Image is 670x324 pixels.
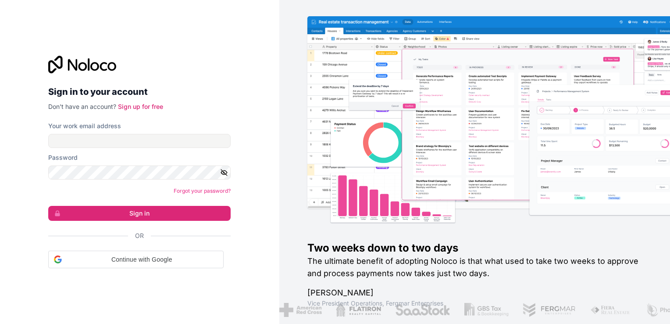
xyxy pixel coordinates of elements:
[590,303,631,317] img: /assets/fiera-fwj2N5v4.png
[48,103,116,110] span: Don't have an account?
[307,299,642,308] h1: Vice President Operations , Fergmar Enterprises
[48,206,231,221] button: Sign in
[48,153,78,162] label: Password
[307,255,642,280] h2: The ultimate benefit of adopting Noloco is that what used to take two weeks to approve and proces...
[48,166,231,180] input: Password
[48,251,224,268] div: Continue with Google
[48,122,121,130] label: Your work email address
[307,241,642,255] h1: Two weeks down to two days
[279,303,322,317] img: /assets/american-red-cross-BAupjrZR.png
[48,134,231,148] input: Email address
[307,287,642,299] h1: [PERSON_NAME]
[65,255,218,264] span: Continue with Google
[174,187,231,194] a: Forgot your password?
[135,231,144,240] span: Or
[395,303,450,317] img: /assets/saastock-C6Zbiodz.png
[118,103,163,110] a: Sign up for free
[48,84,231,100] h2: Sign in to your account
[464,303,509,317] img: /assets/gbstax-C-GtDUiK.png
[523,303,576,317] img: /assets/fergmar-CudnrXN5.png
[336,303,381,317] img: /assets/flatiron-C8eUkumj.png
